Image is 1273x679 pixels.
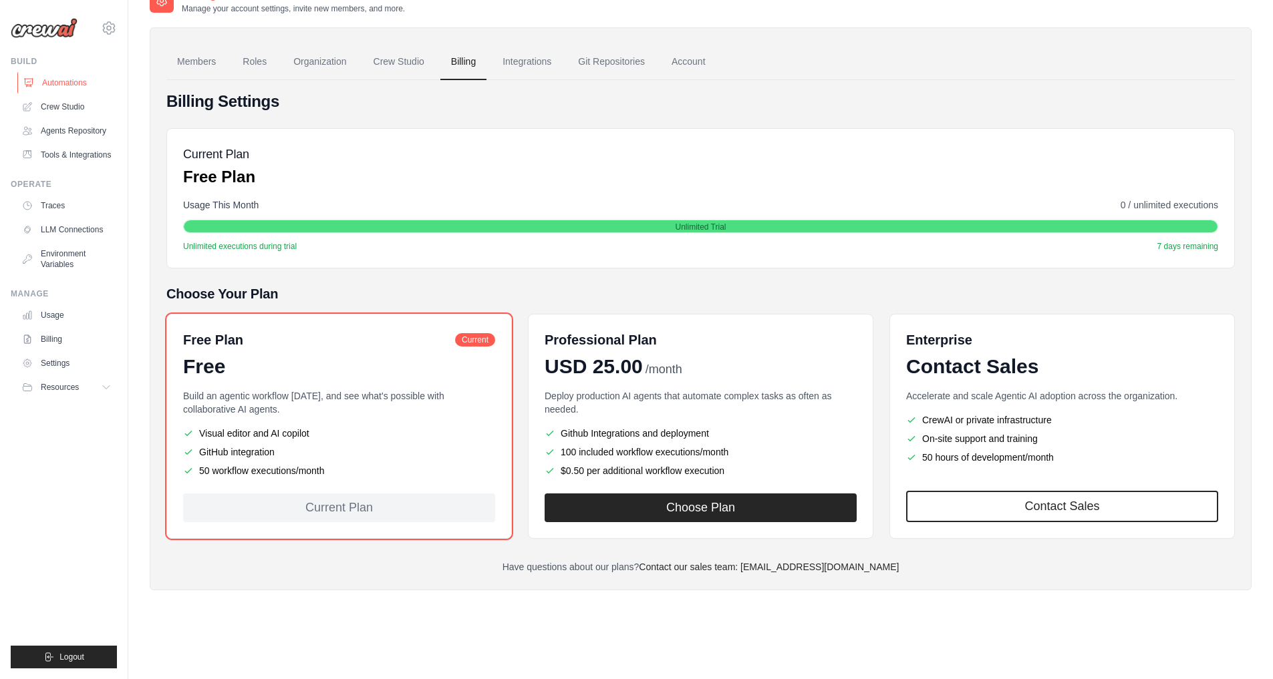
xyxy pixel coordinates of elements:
span: Logout [59,652,84,662]
span: Unlimited executions during trial [183,241,297,252]
button: Logout [11,646,117,668]
h5: Choose Your Plan [166,284,1235,303]
h5: Current Plan [183,145,255,164]
a: Roles [232,44,277,80]
div: Contact Sales [906,355,1218,379]
a: Contact our sales team: [EMAIL_ADDRESS][DOMAIN_NAME] [639,561,899,572]
a: LLM Connections [16,219,117,240]
a: Billing [16,328,117,350]
p: Free Plan [183,166,255,188]
a: Usage [16,304,117,326]
li: CrewAI or private infrastructure [906,413,1218,427]
span: Resources [41,382,79,393]
a: Organization [283,44,357,80]
div: Build [11,56,117,67]
div: Operate [11,179,117,190]
p: Deploy production AI agents that automate complex tasks as often as needed. [545,389,857,416]
span: Current [455,333,495,347]
a: Contact Sales [906,491,1218,522]
a: Account [661,44,716,80]
a: Automations [17,72,118,93]
a: Settings [16,353,117,374]
button: Choose Plan [545,493,857,522]
li: 50 workflow executions/month [183,464,495,477]
a: Traces [16,195,117,216]
h6: Enterprise [906,330,1218,349]
span: Usage This Month [183,198,259,212]
li: 50 hours of development/month [906,451,1218,464]
div: Manage [11,288,117,299]
li: Visual editor and AI copilot [183,427,495,440]
span: /month [646,361,682,379]
a: Crew Studio [363,44,435,80]
a: Members [166,44,227,80]
li: GitHub integration [183,445,495,459]
a: Git Repositories [567,44,656,80]
div: Current Plan [183,493,495,522]
h6: Free Plan [183,330,243,349]
a: Crew Studio [16,96,117,118]
span: 0 / unlimited executions [1121,198,1218,212]
li: $0.50 per additional workflow execution [545,464,857,477]
p: Accelerate and scale Agentic AI adoption across the organization. [906,389,1218,403]
li: 100 included workflow executions/month [545,445,857,459]
a: Agents Repository [16,120,117,142]
h4: Billing Settings [166,91,1235,112]
p: Manage your account settings, invite new members, and more. [182,3,405,14]
button: Resources [16,377,117,398]
a: Integrations [492,44,562,80]
span: Unlimited Trial [675,222,726,232]
a: Billing [440,44,486,80]
h6: Professional Plan [545,330,657,349]
p: Build an agentic workflow [DATE], and see what's possible with collaborative AI agents. [183,389,495,416]
span: 7 days remaining [1157,241,1218,252]
div: Free [183,355,495,379]
a: Tools & Integrations [16,144,117,166]
li: On-site support and training [906,432,1218,445]
a: Environment Variables [16,243,117,275]
span: USD 25.00 [545,355,643,379]
p: Have questions about our plans? [166,560,1235,574]
img: Logo [11,18,78,38]
li: Github Integrations and deployment [545,427,857,440]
